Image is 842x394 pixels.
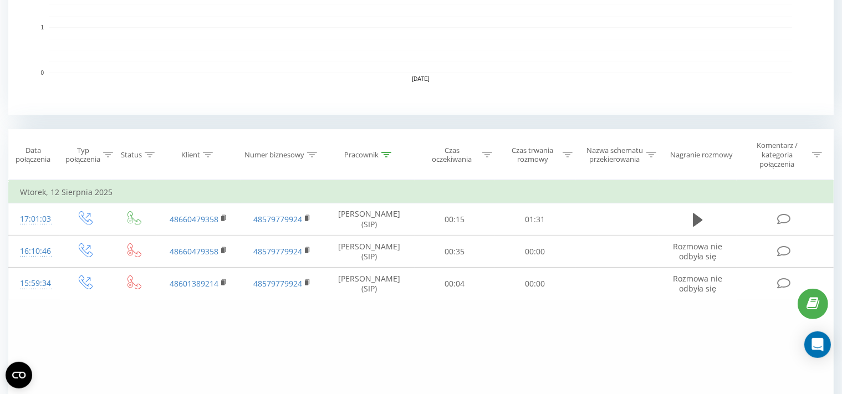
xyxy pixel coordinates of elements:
[495,203,575,236] td: 01:31
[20,208,49,230] div: 17:01:03
[253,246,302,257] a: 48579779924
[121,150,142,160] div: Status
[253,278,302,289] a: 48579779924
[324,268,415,300] td: [PERSON_NAME] (SIP)
[170,214,218,224] a: 48660479358
[244,150,304,160] div: Numer biznesowy
[20,241,49,262] div: 16:10:46
[505,146,560,165] div: Czas trwania rozmowy
[670,150,733,160] div: Nagranie rozmowy
[585,146,644,165] div: Nazwa schematu przekierowania
[6,362,32,388] button: Open CMP widget
[40,24,44,30] text: 1
[495,268,575,300] td: 00:00
[673,273,722,294] span: Rozmowa nie odbyła się
[324,236,415,268] td: [PERSON_NAME] (SIP)
[65,146,100,165] div: Typ połączenia
[9,181,834,203] td: Wtorek, 12 Sierpnia 2025
[344,150,379,160] div: Pracownik
[170,246,218,257] a: 48660479358
[181,150,200,160] div: Klient
[415,203,495,236] td: 00:15
[415,236,495,268] td: 00:35
[253,214,302,224] a: 48579779924
[170,278,218,289] a: 48601389214
[20,273,49,294] div: 15:59:34
[673,241,722,262] span: Rozmowa nie odbyła się
[415,268,495,300] td: 00:04
[9,146,57,165] div: Data połączenia
[744,141,809,169] div: Komentarz / kategoria połączenia
[412,76,430,83] text: [DATE]
[804,331,831,358] div: Open Intercom Messenger
[324,203,415,236] td: [PERSON_NAME] (SIP)
[40,70,44,76] text: 0
[425,146,479,165] div: Czas oczekiwania
[495,236,575,268] td: 00:00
